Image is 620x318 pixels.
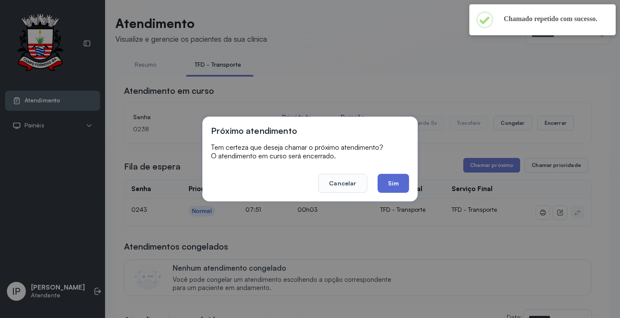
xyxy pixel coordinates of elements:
h3: Próximo atendimento [211,125,297,136]
h2: Chamado repetido com sucesso. [504,15,602,23]
button: Sim [378,174,409,193]
p: Tem certeza que deseja chamar o próximo atendimento? [211,143,409,151]
button: Cancelar [318,174,367,193]
p: O atendimento em curso será encerrado. [211,151,409,160]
